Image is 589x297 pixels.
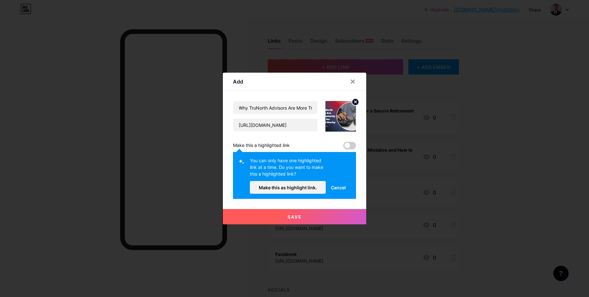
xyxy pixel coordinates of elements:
span: Make this as highlight link. [259,185,317,190]
button: Make this as highlight link. [250,181,326,194]
img: link_thumbnail [325,101,356,132]
div: Add [233,78,243,85]
button: Save [223,209,366,224]
button: Cancel [326,181,351,194]
input: Title [233,101,317,114]
span: Save [287,214,302,220]
div: You can only have one highlighted link at a time. Do you want to make this a highlighted link? [250,157,326,181]
div: Make this a highlighted link [233,142,290,149]
input: URL [233,119,317,131]
span: Cancel [331,184,346,191]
